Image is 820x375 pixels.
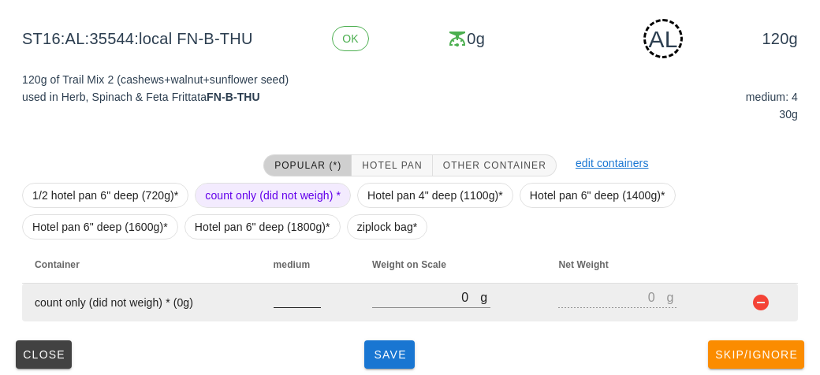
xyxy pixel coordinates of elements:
[261,246,360,284] th: medium: Not sorted. Activate to sort ascending.
[32,215,168,239] span: Hotel pan 6" deep (1600g)*
[16,340,72,369] button: Close
[35,259,80,270] span: Container
[371,348,408,361] span: Save
[367,184,503,207] span: Hotel pan 4" deep (1100g)*
[357,215,418,239] span: ziplock bag*
[667,287,677,307] div: g
[22,348,65,361] span: Close
[643,19,683,58] div: AL
[13,61,410,139] div: 120g of Trail Mix 2 (cashews+walnut+sunflower seed) used in Herb, Spinach & Feta Frittata
[195,215,330,239] span: Hotel pan 6" deep (1800g)*
[263,154,352,176] button: Popular (*)
[22,246,261,284] th: Container: Not sorted. Activate to sort ascending.
[9,6,811,71] div: ST16:AL:35544:local FN-B-THU 0g 120g
[558,259,608,270] span: Net Weight
[352,154,432,176] button: Hotel Pan
[714,348,798,361] span: Skip/Ignore
[576,157,649,169] a: edit containers
[32,184,178,207] span: 1/2 hotel pan 6" deep (720g)*
[732,246,798,284] th: Not sorted. Activate to sort ascending.
[372,259,446,270] span: Weight on Scale
[708,340,804,369] button: Skip/Ignore
[207,91,260,103] strong: FN-B-THU
[364,340,415,369] button: Save
[361,160,422,171] span: Hotel Pan
[360,246,546,284] th: Weight on Scale: Not sorted. Activate to sort ascending.
[274,160,341,171] span: Popular (*)
[546,246,732,284] th: Net Weight: Not sorted. Activate to sort ascending.
[22,284,261,321] td: count only (did not weigh) * (0g)
[480,287,490,307] div: g
[342,27,359,50] span: OK
[433,154,557,176] button: Other Container
[530,184,665,207] span: Hotel pan 6" deep (1400g)*
[205,184,341,207] span: count only (did not weigh) *
[609,85,801,126] div: medium: 4 30g
[442,160,546,171] span: Other Container
[274,259,311,270] span: medium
